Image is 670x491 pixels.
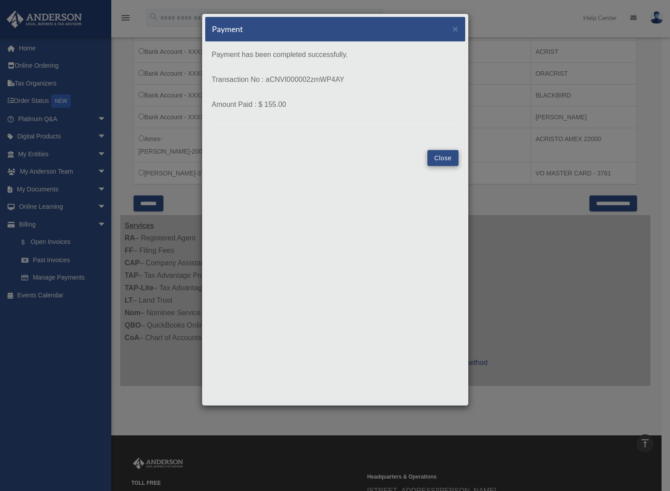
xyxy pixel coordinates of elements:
p: Transaction No : aCNVI000002zmWP4AY [212,73,459,86]
p: Amount Paid : $ 155.00 [212,98,459,111]
p: Payment has been completed successfully. [212,49,459,61]
button: Close [453,24,459,33]
h5: Payment [212,24,243,35]
span: × [453,24,459,34]
button: Close [427,150,458,166]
